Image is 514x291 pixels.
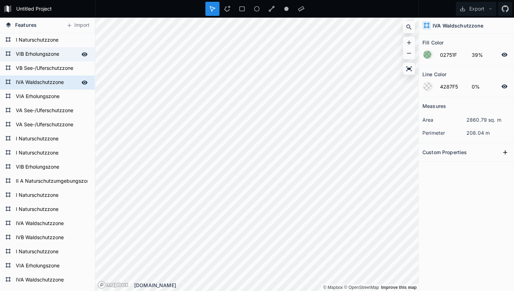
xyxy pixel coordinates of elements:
dd: 2860.79 sq. m [466,116,510,123]
a: OpenStreetMap [344,285,379,290]
dd: 208.04 m [466,129,510,137]
button: Export [456,2,496,16]
button: Import [63,20,93,31]
a: Map feedback [381,285,417,290]
dt: area [422,116,466,123]
a: Mapbox logo [98,281,129,289]
h2: Fill Color [422,37,444,48]
a: Mapbox [323,285,343,290]
h2: Measures [422,101,446,111]
span: Features [15,21,37,29]
div: [DOMAIN_NAME] [134,281,419,289]
h2: Custom Properties [422,147,467,158]
h4: IVA Waldschutzzone [433,22,484,29]
h2: Line Color [422,69,446,80]
dt: perimeter [422,129,466,137]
